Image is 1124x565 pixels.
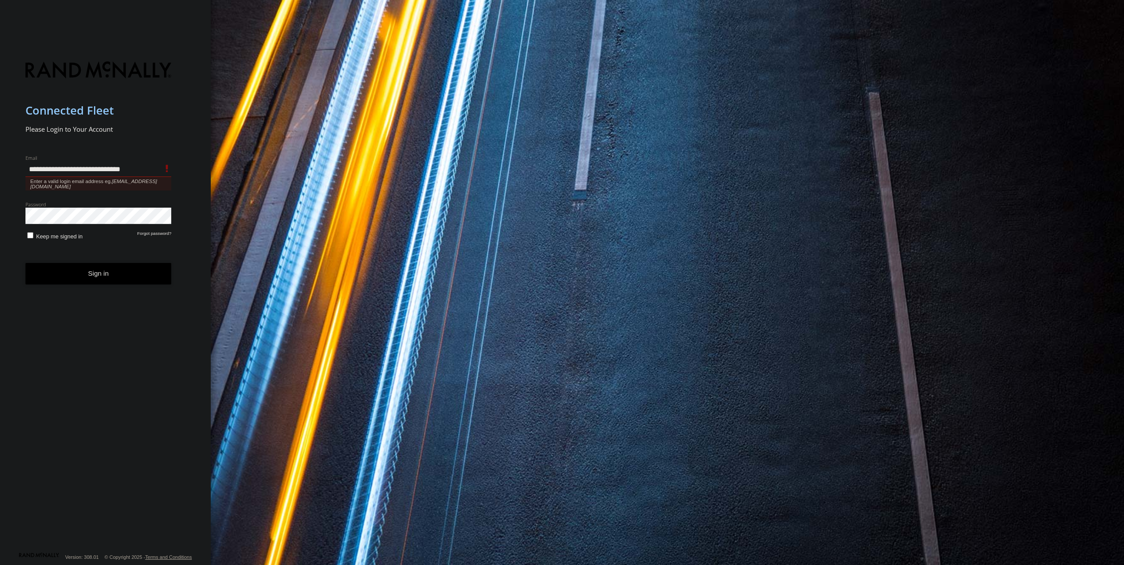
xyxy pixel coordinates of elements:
[25,155,172,161] label: Email
[145,554,192,560] a: Terms and Conditions
[25,201,172,208] label: Password
[19,553,59,561] a: Visit our Website
[25,103,172,118] h1: Connected Fleet
[137,231,172,240] a: Forgot password?
[25,177,172,191] span: Enter a valid login email address eg.
[25,60,172,82] img: Rand McNally
[27,232,33,238] input: Keep me signed in
[25,125,172,133] h2: Please Login to Your Account
[30,179,157,189] em: [EMAIL_ADDRESS][DOMAIN_NAME]
[104,554,192,560] div: © Copyright 2025 -
[150,211,159,220] div: ViewPassword
[25,263,172,284] button: Sign in
[65,554,99,560] div: Version: 308.01
[25,56,186,552] form: main
[36,233,83,240] span: Keep me signed in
